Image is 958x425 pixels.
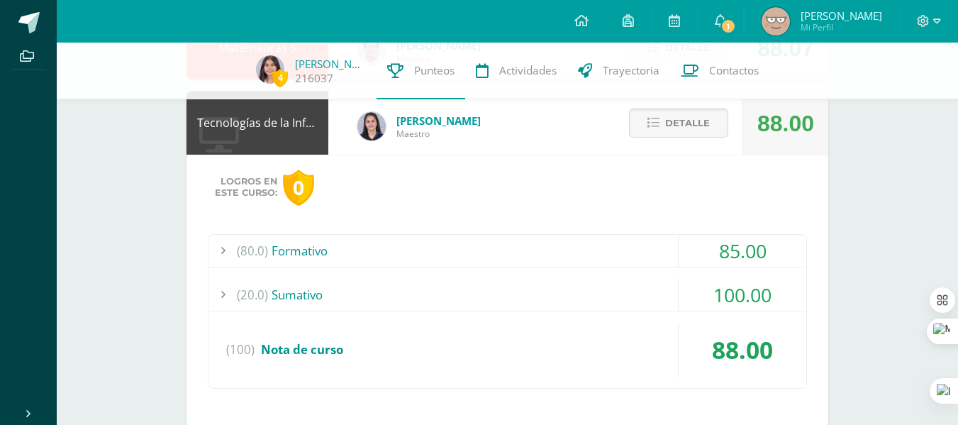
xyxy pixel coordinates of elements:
div: 0 [283,170,314,206]
button: Detalle [629,109,728,138]
span: Logros en este curso: [215,176,277,199]
div: 100.00 [679,279,806,311]
a: 216037 [295,71,333,86]
span: (80.0) [237,235,268,267]
div: 88.00 [679,323,806,377]
div: Formativo [208,235,806,267]
a: Trayectoria [567,43,670,99]
span: [PERSON_NAME] [801,9,882,23]
span: Maestro [396,128,481,140]
span: Detalle [665,110,710,136]
span: [PERSON_NAME] [396,114,481,128]
span: (20.0) [237,279,268,311]
a: Punteos [377,43,465,99]
span: Nota de curso [261,341,343,358]
span: Trayectoria [603,63,659,78]
div: Tecnologías de la Información y la Comunicación 5 [186,91,328,155]
span: Mi Perfil [801,21,882,33]
a: Actividades [465,43,567,99]
a: Contactos [670,43,769,99]
span: Actividades [499,63,557,78]
img: f9994100deb6ea3b8d995cf06c247a4c.png [256,55,284,84]
span: (100) [226,323,255,377]
span: 4 [272,69,288,87]
span: Contactos [709,63,759,78]
div: Sumativo [208,279,806,311]
span: Punteos [414,63,455,78]
div: 88.00 [757,92,814,155]
img: a2f95568c6cbeebfa5626709a5edd4e5.png [762,7,790,35]
span: 1 [720,18,736,34]
a: [PERSON_NAME] [295,57,366,71]
img: dbcf09110664cdb6f63fe058abfafc14.png [357,112,386,140]
div: 85.00 [679,235,806,267]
